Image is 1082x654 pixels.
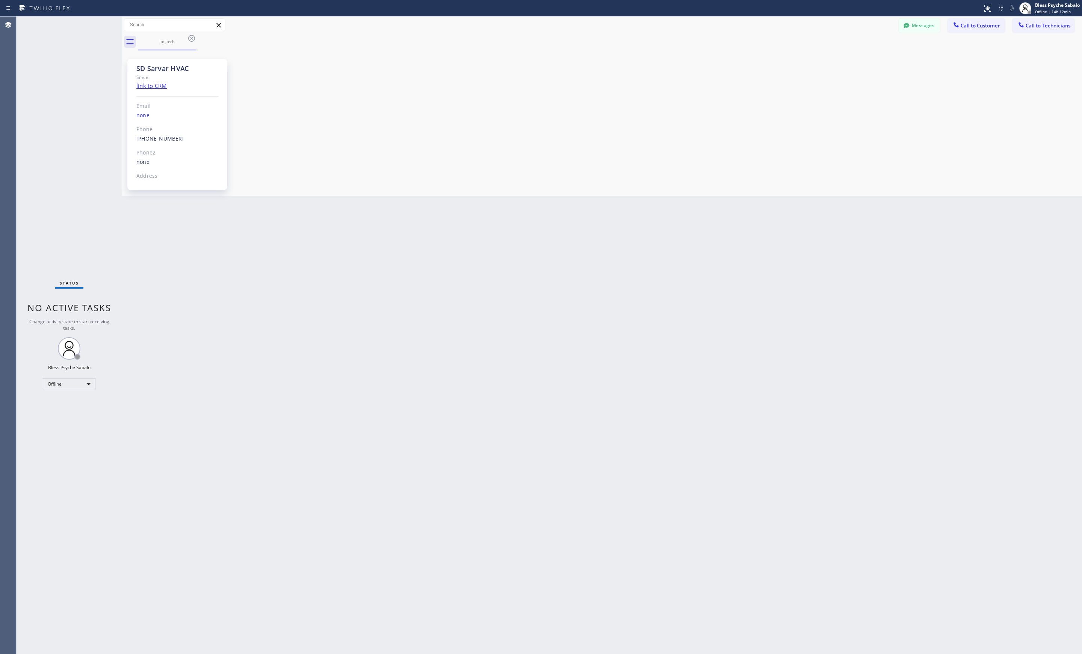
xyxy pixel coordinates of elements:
div: Bless Psyche Sabalo [1035,2,1080,8]
a: link to CRM [136,82,167,89]
div: SD Sarvar HVAC [136,64,219,73]
div: none [136,158,219,167]
button: Mute [1006,3,1017,14]
div: to_tech [139,39,196,44]
div: Phone [136,125,219,134]
button: Messages [899,18,940,33]
input: Search [124,19,225,31]
div: none [136,111,219,120]
button: Call to Technicians [1012,18,1074,33]
span: Offline | 14h 12min [1035,9,1071,14]
div: Address [136,172,219,180]
span: No active tasks [27,301,111,314]
span: Call to Customer [961,22,1000,29]
div: Bless Psyche Sabalo [48,364,91,371]
a: [PHONE_NUMBER] [136,135,184,142]
div: Phone2 [136,148,219,157]
span: Change activity state to start receiving tasks. [29,318,109,331]
span: Status [60,280,79,286]
button: Call to Customer [948,18,1005,33]
div: Email [136,102,219,111]
span: Call to Technicians [1026,22,1070,29]
div: Offline [43,378,95,390]
div: Since: [136,73,219,82]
